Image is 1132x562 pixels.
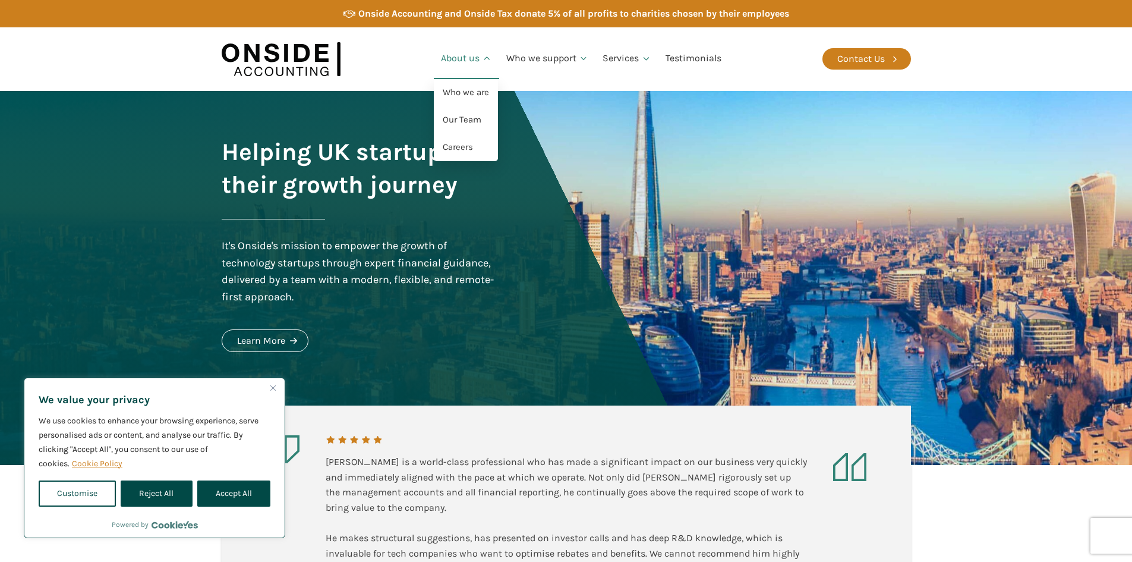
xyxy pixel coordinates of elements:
a: Cookie Policy [71,458,123,469]
div: We value your privacy [24,378,285,538]
button: Reject All [121,481,192,507]
img: Close [270,385,276,391]
div: Onside Accounting and Onside Tax donate 5% of all profits to charities chosen by their employees [358,6,789,21]
a: Learn More [222,329,308,352]
button: Customise [39,481,116,507]
a: Testimonials [658,39,729,79]
a: Careers [434,134,498,161]
a: Visit CookieYes website [152,521,198,529]
p: We use cookies to enhance your browsing experience, serve personalised ads or content, and analys... [39,414,270,471]
p: We value your privacy [39,393,270,407]
img: Onside Accounting [222,36,340,82]
div: Contact Us [837,51,885,67]
a: Who we support [499,39,596,79]
div: It's Onside's mission to empower the growth of technology startups through expert financial guida... [222,237,497,306]
div: Powered by [112,519,198,530]
a: Who we are [434,79,498,106]
div: Learn More [237,333,285,348]
a: About us [434,39,499,79]
button: Close [266,381,280,395]
button: Accept All [197,481,270,507]
a: Contact Us [822,48,911,70]
a: Services [595,39,658,79]
h1: Helping UK startups on their growth journey [222,136,497,201]
a: Our Team [434,106,498,134]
